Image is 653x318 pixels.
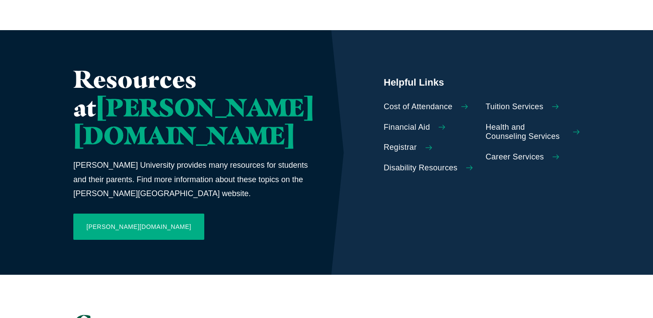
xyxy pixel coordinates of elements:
span: Health and Counseling Services [486,123,565,142]
a: [PERSON_NAME][DOMAIN_NAME] [73,214,204,240]
a: Financial Aid [384,123,478,132]
span: Financial Aid [384,123,430,132]
a: Health and Counseling Services [486,123,580,142]
a: Cost of Attendance [384,102,478,112]
h2: Resources at [73,65,314,149]
a: Tuition Services [486,102,580,112]
p: [PERSON_NAME] University provides many resources for students and their parents. Find more inform... [73,158,314,200]
span: Career Services [486,152,544,162]
h5: Helpful Links [384,76,580,89]
span: Disability Resources [384,163,457,173]
a: Career Services [486,152,580,162]
span: Cost of Attendance [384,102,453,112]
a: Registrar [384,143,478,152]
span: Registrar [384,143,417,152]
a: Disability Resources [384,163,478,173]
span: [PERSON_NAME][DOMAIN_NAME] [73,92,314,150]
span: Tuition Services [486,102,543,112]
